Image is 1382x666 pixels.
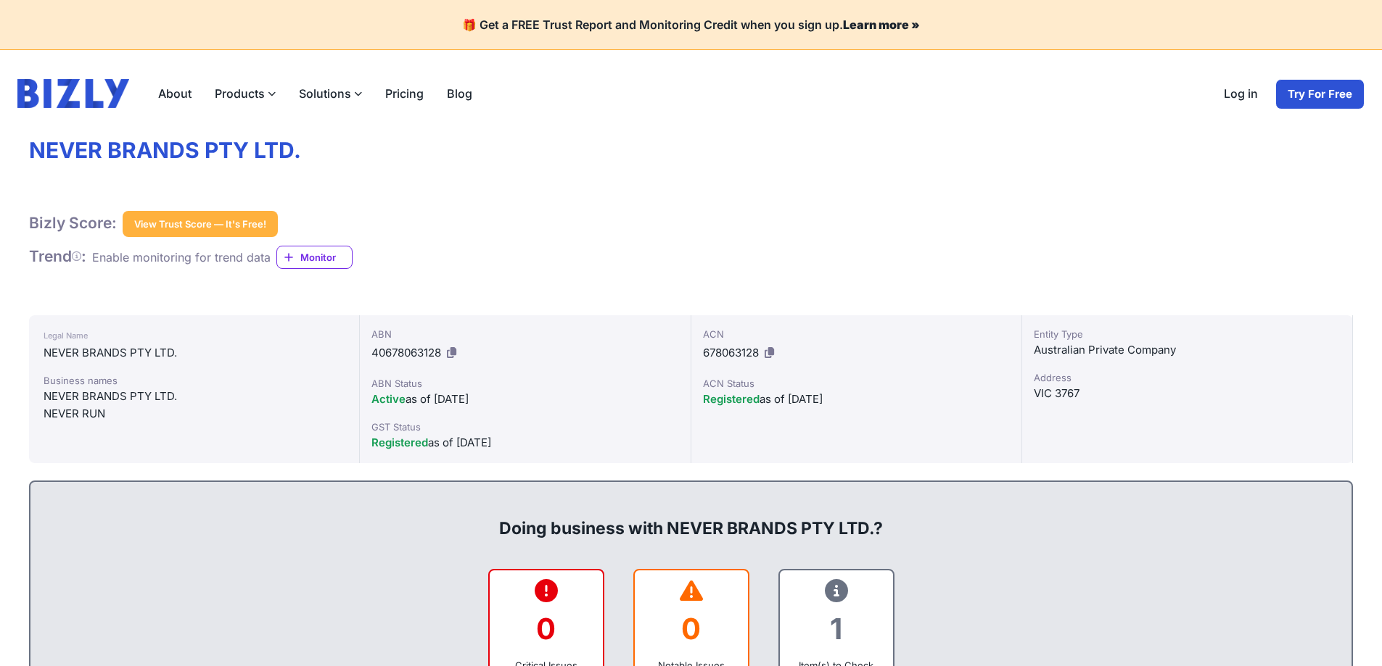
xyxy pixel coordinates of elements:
[1034,327,1341,341] div: Entity Type
[29,247,86,265] span: Trend :
[276,246,353,269] a: Monitor
[703,346,759,359] span: 678063128
[703,392,760,406] span: Registered
[371,392,406,406] span: Active
[843,17,920,32] a: Learn more »
[92,249,271,266] div: Enable monitoring for trend data
[1034,341,1341,359] div: Australian Private Company
[703,376,1010,391] div: ACN Status
[371,327,678,341] div: ABN
[44,388,345,405] div: NEVER BRANDS PTY LTD.
[791,599,881,658] div: 1
[501,599,591,658] div: 0
[17,17,1365,32] h4: 🎁 Get a FREE Trust Report and Monitoring Credit when you sign up.
[17,79,129,108] img: bizly_logo.svg
[1212,79,1270,109] a: Log in
[44,405,345,423] div: NEVER RUN
[123,211,278,237] button: View Trust Score — It's Free!
[147,79,203,108] a: About
[371,391,678,408] div: as of [DATE]
[287,79,374,108] label: Solutions
[1034,385,1341,402] div: VIC 3767
[44,327,345,344] div: Legal Name
[371,434,678,451] div: as of [DATE]
[300,250,352,265] span: Monitor
[1034,370,1341,385] div: Address
[29,137,1353,165] h1: NEVER BRANDS PTY LTD.
[45,494,1337,540] div: Doing business with NEVER BRANDS PTY LTD.?
[29,214,117,233] h1: Bizly Score:
[44,344,345,362] div: NEVER BRANDS PTY LTD.
[374,79,435,108] a: Pricing
[1275,79,1365,109] a: Try For Free
[703,327,1010,341] div: ACN
[44,373,345,388] div: Business names
[646,599,736,658] div: 0
[435,79,484,108] a: Blog
[371,436,428,449] span: Registered
[371,420,678,434] div: GST Status
[203,79,287,108] label: Products
[371,376,678,391] div: ABN Status
[703,391,1010,408] div: as of [DATE]
[371,346,441,359] span: 40678063128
